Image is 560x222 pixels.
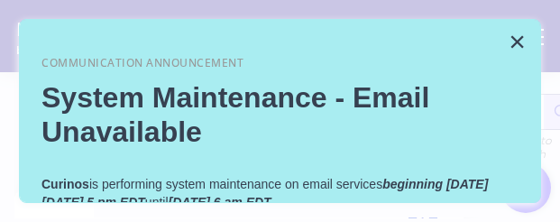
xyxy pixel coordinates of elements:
button: Close [509,27,526,56]
h2: System Maintenance - Email Unavailable [41,80,519,150]
span: . [271,195,275,209]
span: is performing system maintenance on email services [89,177,382,191]
p: Communication Announcement [41,56,519,71]
span: until [145,195,169,209]
strong: Curinos [41,177,89,191]
em: [DATE] 6 am EDT [169,195,271,209]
